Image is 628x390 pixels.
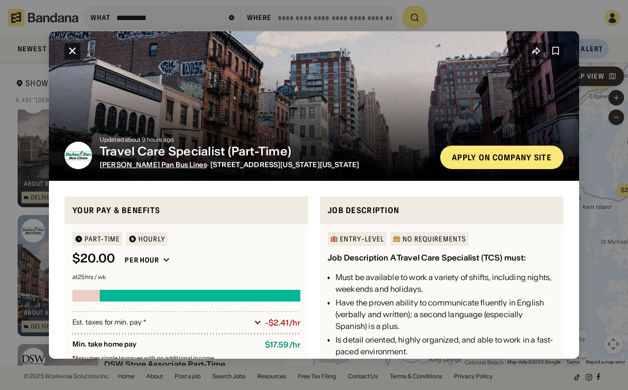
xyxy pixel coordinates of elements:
div: Per hour [125,256,159,264]
div: Est. taxes for min. pay * [72,318,250,327]
div: Updated about 9 hours ago [100,137,432,143]
div: at 25 hrs / wk [72,274,300,280]
div: Part-time [85,236,120,242]
div: Is detail oriented, highly organized, and able to work in a fast-paced environment. [336,334,556,357]
div: $ 20.00 [72,252,115,266]
div: Have the proven ability to communicate fluently in English (verbally and written); a second langu... [336,297,556,332]
div: Your pay & benefits [72,204,300,217]
div: Entry-Level [340,236,384,242]
div: Travel Care Specialist (Part-Time) [100,145,432,159]
div: · [STREET_ADDRESS][US_STATE][US_STATE] [100,161,432,169]
div: Job Description [328,253,388,262]
div: Must be available to work a variety of shifts, including nights, weekends and holidays. [336,271,556,295]
div: Min. take home pay [72,340,257,349]
div: No Requirements [403,236,466,242]
img: Peter Pan Bus Lines logo [65,142,92,169]
div: Job Description [328,204,556,217]
div: Assumes single taxpayer with no additional income [72,355,300,361]
div: $ 17.59 / hr [265,340,300,349]
div: -$2.41/hr [265,318,300,327]
span: [PERSON_NAME] Pan Bus Lines [100,160,207,169]
div: A Travel Care Specialist (TCS) must: [390,253,526,262]
div: Apply on company site [452,153,552,161]
div: HOURLY [138,236,165,242]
